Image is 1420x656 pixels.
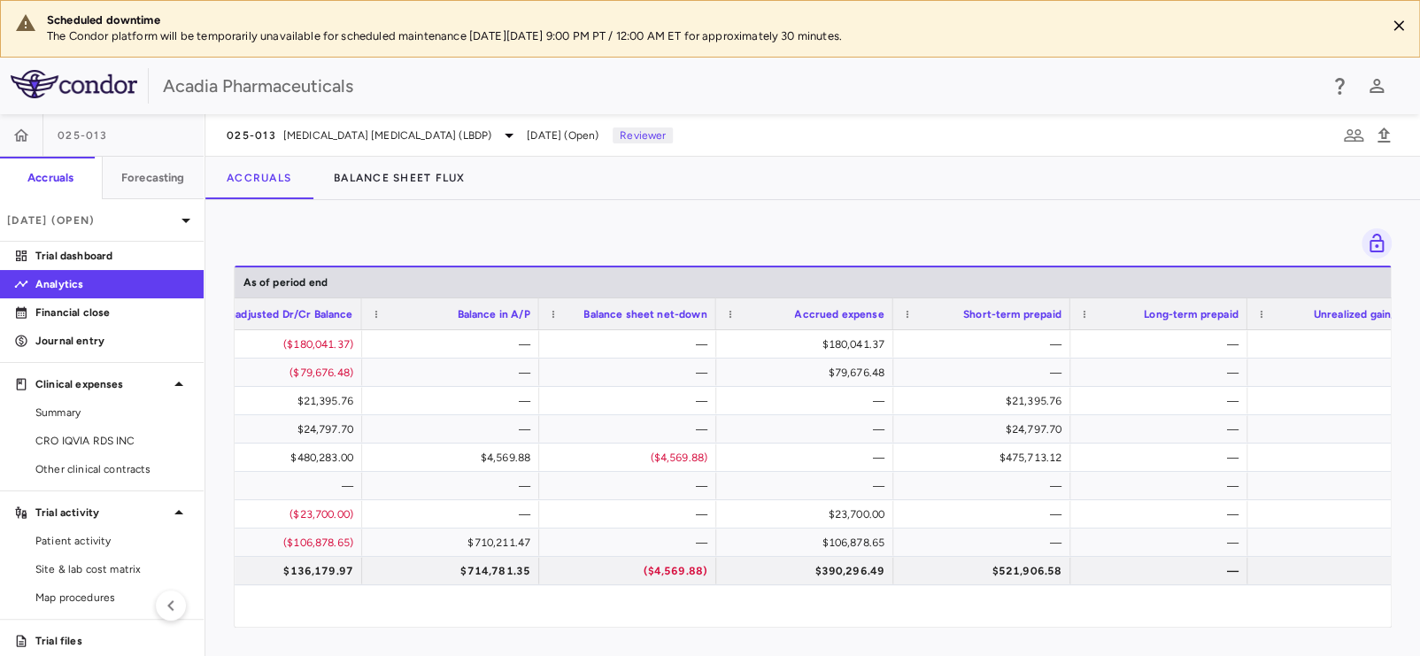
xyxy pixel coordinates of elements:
[555,472,707,500] div: —
[732,359,884,387] div: $79,676.48
[201,529,353,557] div: ($106,878.65)
[732,557,884,585] div: $390,296.49
[378,557,530,585] div: $714,781.35
[7,212,175,228] p: [DATE] (Open)
[1385,12,1412,39] button: Close
[163,73,1317,99] div: Acadia Pharmaceuticals
[732,444,884,472] div: —
[555,500,707,529] div: —
[732,472,884,500] div: —
[47,12,1371,28] div: Scheduled downtime
[58,128,107,143] span: 025-013
[1263,359,1416,387] div: —
[378,330,530,359] div: —
[201,444,353,472] div: $480,283.00
[378,472,530,500] div: —
[909,387,1061,415] div: $21,395.76
[732,529,884,557] div: $106,878.65
[283,127,491,143] span: [MEDICAL_DATA] [MEDICAL_DATA] (LBDP)
[35,505,168,521] p: Trial activity
[1086,500,1239,529] div: —
[555,415,707,444] div: —
[35,376,168,392] p: Clinical expenses
[1263,472,1416,500] div: —
[35,461,189,477] span: Other clinical contracts
[1086,472,1239,500] div: —
[1144,308,1239,320] span: Long-term prepaid
[313,157,487,199] button: Balance Sheet Flux
[795,308,884,320] span: Accrued expense
[243,276,328,289] span: As of period end
[613,127,673,143] p: Reviewer
[555,444,707,472] div: ($4,569.88)
[27,170,73,186] h6: Accruals
[378,387,530,415] div: —
[1263,529,1416,557] div: —
[555,529,707,557] div: —
[121,170,185,186] h6: Forecasting
[909,444,1061,472] div: $475,713.12
[1263,444,1416,472] div: —
[909,500,1061,529] div: —
[201,415,353,444] div: $24,797.70
[1354,228,1392,259] span: You do not have permission to lock or unlock grids
[35,590,189,606] span: Map procedures
[201,330,353,359] div: ($180,041.37)
[1086,359,1239,387] div: —
[1086,444,1239,472] div: —
[222,308,353,320] span: Unadjusted Dr/Cr Balance
[201,500,353,529] div: ($23,700.00)
[35,433,189,449] span: CRO IQVIA RDS INC
[1086,387,1239,415] div: —
[35,333,189,349] p: Journal entry
[1086,330,1239,359] div: —
[909,415,1061,444] div: $24,797.70
[35,533,189,549] span: Patient activity
[35,405,189,421] span: Summary
[378,359,530,387] div: —
[555,359,707,387] div: —
[378,500,530,529] div: —
[909,472,1061,500] div: —
[1086,557,1239,585] div: —
[555,387,707,415] div: —
[35,248,189,264] p: Trial dashboard
[205,157,313,199] button: Accruals
[584,308,707,320] span: Balance sheet net-down
[1263,415,1416,444] div: —
[35,561,189,577] span: Site & lab cost matrix
[1086,529,1239,557] div: —
[732,330,884,359] div: $180,041.37
[732,500,884,529] div: $23,700.00
[11,70,137,98] img: logo-full-SnFGN8VE.png
[378,529,530,557] div: $710,211.47
[35,633,189,649] p: Trial files
[732,387,884,415] div: —
[909,359,1061,387] div: —
[1263,387,1416,415] div: —
[909,529,1061,557] div: —
[201,359,353,387] div: ($79,676.48)
[47,28,1371,44] p: The Condor platform will be temporarily unavailable for scheduled maintenance [DATE][DATE] 9:00 P...
[201,387,353,415] div: $21,395.76
[1263,330,1416,359] div: —
[227,128,276,143] span: 025-013
[1263,557,1416,585] div: —
[201,557,353,585] div: $136,179.97
[1086,415,1239,444] div: —
[527,127,598,143] span: [DATE] (Open)
[555,557,707,585] div: ($4,569.88)
[909,330,1061,359] div: —
[35,305,189,320] p: Financial close
[35,276,189,292] p: Analytics
[458,308,530,320] span: Balance in A/P
[732,415,884,444] div: —
[201,472,353,500] div: —
[963,308,1061,320] span: Short-term prepaid
[909,557,1061,585] div: $521,906.58
[378,415,530,444] div: —
[1263,500,1416,529] div: —
[555,330,707,359] div: —
[1314,308,1416,320] span: Unrealized gain/loss
[378,444,530,472] div: $4,569.88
